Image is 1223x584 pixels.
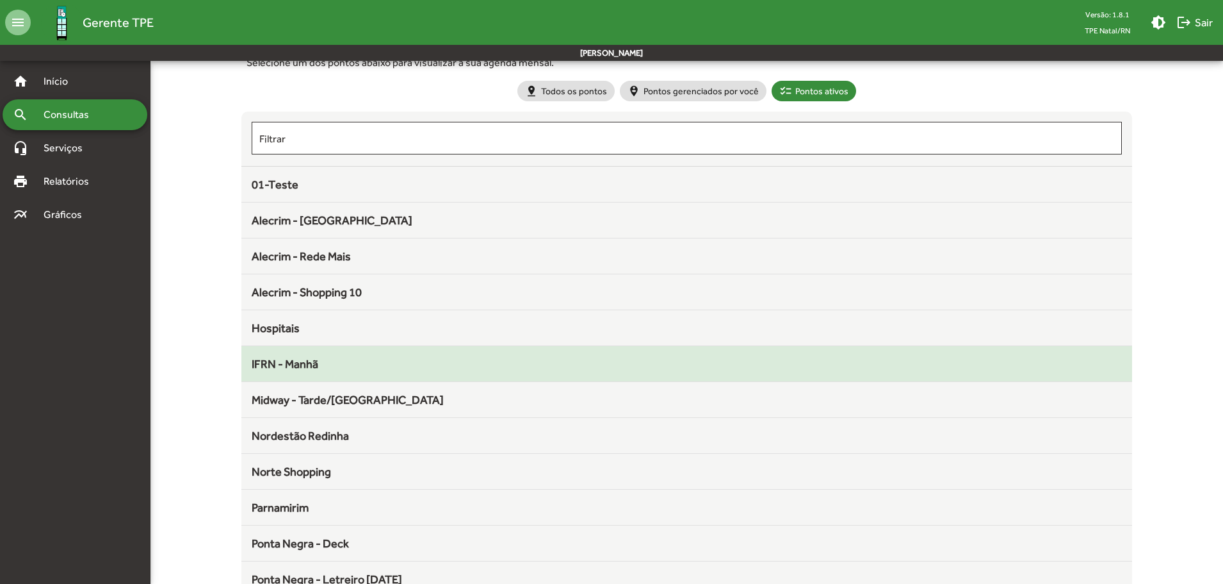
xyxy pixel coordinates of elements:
[252,501,309,514] span: Parnamirim
[252,537,349,550] span: Ponta Negra - Deck
[772,81,856,101] mat-chip: Pontos ativos
[13,107,28,122] mat-icon: search
[83,12,154,33] span: Gerente TPE
[36,107,106,122] span: Consultas
[517,81,615,101] mat-chip: Todos os pontos
[252,285,362,299] span: Alecrim - Shopping 10
[13,207,28,222] mat-icon: multiline_chart
[13,74,28,89] mat-icon: home
[36,140,100,156] span: Serviços
[628,85,640,97] mat-icon: person_pin_circle
[1176,15,1192,30] mat-icon: logout
[1151,15,1166,30] mat-icon: brightness_medium
[620,81,766,101] mat-chip: Pontos gerenciados por você
[5,10,31,35] mat-icon: menu
[779,85,792,97] mat-icon: checklist
[1176,11,1213,34] span: Sair
[1171,11,1218,34] button: Sair
[13,174,28,189] mat-icon: print
[1074,6,1140,22] div: Versão: 1.8.1
[252,249,351,263] span: Alecrim - Rede Mais
[1074,22,1140,38] span: TPE Natal/RN
[252,465,331,478] span: Norte Shopping
[13,140,28,156] mat-icon: headset_mic
[252,429,349,442] span: Nordestão Redinha
[247,55,1128,71] div: Selecione um dos pontos abaixo para visualizar a sua agenda mensal.
[252,393,444,406] span: Midway - Tarde/[GEOGRAPHIC_DATA]
[36,174,106,189] span: Relatórios
[36,74,86,89] span: Início
[252,321,300,335] span: Hospitais
[252,357,318,371] span: IFRN - Manhã
[41,2,83,44] img: Logo
[36,207,99,222] span: Gráficos
[525,85,538,97] mat-icon: pin_drop
[31,2,154,44] a: Gerente TPE
[252,213,412,227] span: Alecrim - [GEOGRAPHIC_DATA]
[252,178,298,191] span: 01-Teste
